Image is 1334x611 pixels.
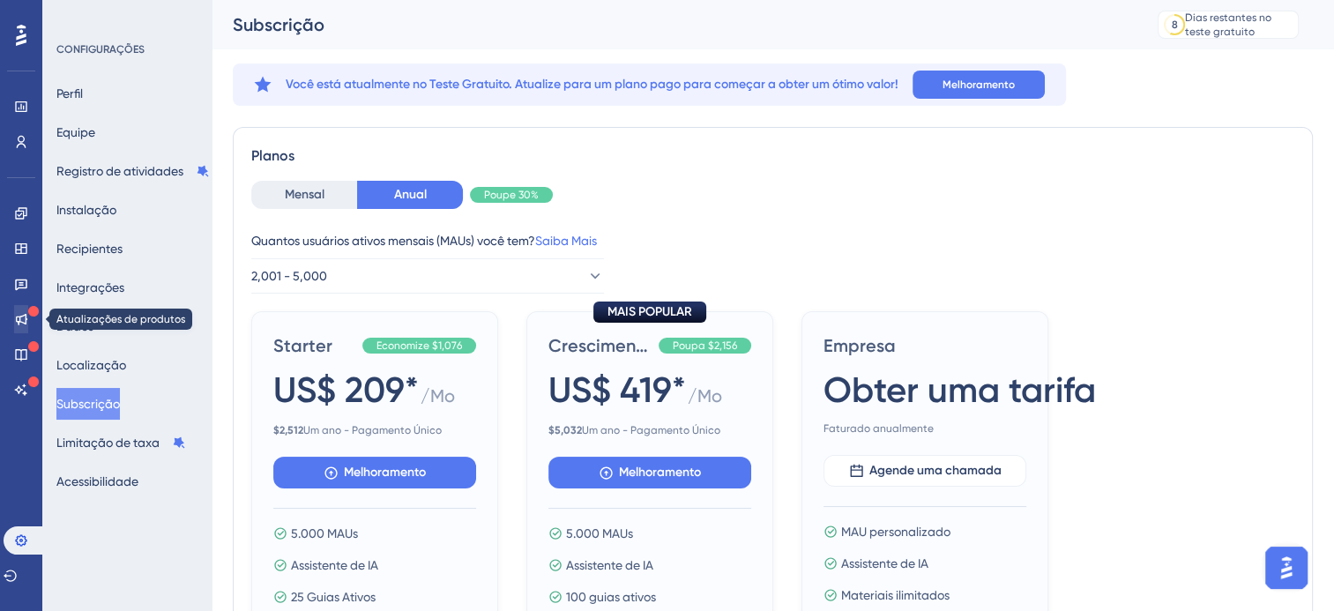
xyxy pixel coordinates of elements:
font: Mo [430,385,455,406]
button: Agende uma chamada [824,455,1026,487]
span: Um ano - Pagamento Único [273,423,476,437]
span: Poupe 30% [484,188,539,202]
span: Empresa [824,333,1026,358]
button: Localização [56,349,126,381]
span: Melhoramento [344,462,426,483]
font: Mo [697,385,722,406]
button: Melhoramento [913,71,1045,99]
button: 2,001 - 5,000 [251,258,604,294]
span: Um ano - Pagamento Único [548,423,751,437]
span: MAU personalizado [841,521,950,542]
b: $2,512 [273,424,303,436]
span: Crescimento [548,333,652,358]
span: Assistente de IA [566,555,653,576]
div: Dias restantes no teste gratuito [1185,11,1293,39]
span: 5.000 MAUs [291,523,358,544]
button: Subscrição [56,388,120,420]
b: $5,032 [548,424,582,436]
button: Perfil [56,78,83,109]
span: Assistente de IA [291,555,378,576]
button: Equipe [56,116,95,148]
button: Dados [56,310,93,342]
button: Limitação de taxa [56,427,186,458]
span: Materiais ilimitados [841,585,950,606]
span: Melhoramento [943,78,1015,92]
iframe: UserGuiding AI Assistant Launcher [1260,541,1313,594]
div: Quantos usuários ativos mensais (MAUs) você tem? [251,230,1294,251]
span: Obter uma tarifa [824,365,1096,414]
button: Mensal [251,181,357,209]
span: US$ 209* [273,365,419,414]
span: US$ 419* [548,365,686,414]
button: Melhoramento [273,457,476,488]
span: Economize $1,076 [376,339,462,353]
div: CONFIGURAÇÕES [56,42,199,56]
button: Acessibilidade [56,466,138,497]
button: Recipientes [56,233,123,265]
span: Agende uma chamada [869,460,1002,481]
button: Instalação [56,194,116,226]
button: Integrações [56,272,124,303]
span: Você está atualmente no Teste Gratuito. Atualize para um plano pago para começar a obter um ótimo... [286,74,898,95]
span: 25 Guias Ativos [291,586,376,607]
div: 8 [1172,18,1178,32]
font: Registro de atividades [56,160,183,182]
span: Assistente de IA [841,553,928,574]
button: Registro de atividades [56,155,210,187]
span: 100 guias ativos [566,586,656,607]
span: / [688,384,722,416]
div: Subscrição [233,12,1114,37]
font: Limitação de taxa [56,432,160,453]
span: 5.000 MAUs [566,523,633,544]
span: 2,001 - 5,000 [251,265,327,287]
div: MAIS POPULAR [593,302,706,323]
span: Starter [273,333,355,358]
span: Faturado anualmente [824,421,1026,436]
span: Poupa $2,156 [673,339,737,353]
a: Saiba Mais [535,234,597,248]
div: Planos [251,145,1294,167]
span: Melhoramento [619,462,701,483]
button: Melhoramento [548,457,751,488]
span: / [421,384,455,416]
button: Anual [357,181,463,209]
